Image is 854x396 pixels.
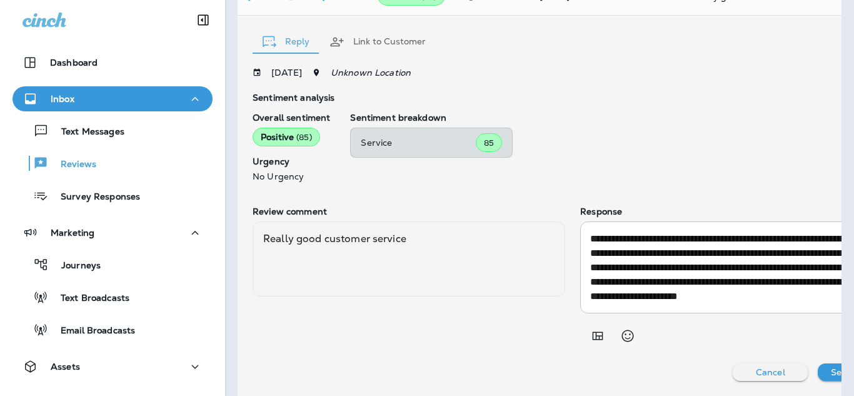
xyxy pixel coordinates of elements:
p: Marketing [51,228,94,238]
button: Text Messages [13,118,213,144]
button: Inbox [13,86,213,111]
div: Really good customer service [253,221,565,297]
p: Reviews [48,159,96,171]
p: Dashboard [50,58,98,68]
p: Urgency [253,156,330,166]
button: Marketing [13,220,213,245]
p: No Urgency [253,171,330,181]
p: Overall sentiment [253,113,330,123]
button: Text Broadcasts [13,284,213,310]
p: [DATE] [271,68,302,78]
p: Review comment [253,206,565,216]
button: Assets [13,354,213,379]
button: Email Broadcasts [13,317,213,343]
button: Link to Customer [319,19,436,64]
div: Positive [253,128,320,146]
p: Text Messages [49,126,124,138]
button: Collapse Sidebar [186,8,221,33]
p: Journeys [49,260,101,272]
span: 85 [484,138,494,148]
button: Select an emoji [615,323,640,348]
button: Dashboard [13,50,213,75]
p: Survey Responses [48,191,140,203]
p: Cancel [756,367,785,377]
button: Add in a premade template [585,323,610,348]
button: Journeys [13,251,213,278]
p: Service [361,138,476,148]
button: Reviews [13,150,213,176]
button: Survey Responses [13,183,213,209]
em: Unknown Location [331,67,411,78]
p: Inbox [51,94,74,104]
p: Assets [51,362,80,372]
button: Reply [253,19,319,64]
button: Cancel [733,363,808,381]
span: ( 85 ) [296,132,312,143]
p: Email Broadcasts [48,325,135,337]
p: Text Broadcasts [48,293,129,305]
